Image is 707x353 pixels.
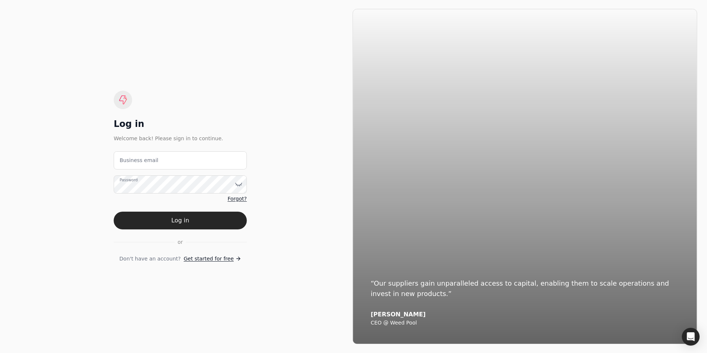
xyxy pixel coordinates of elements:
[184,255,241,263] a: Get started for free
[177,238,183,246] span: or
[371,278,679,299] div: “Our suppliers gain unparalleled access to capital, enabling them to scale operations and invest ...
[371,311,679,318] div: [PERSON_NAME]
[682,328,700,346] div: Open Intercom Messenger
[227,195,247,203] a: Forgot?
[119,255,181,263] span: Don't have an account?
[114,118,247,130] div: Log in
[184,255,234,263] span: Get started for free
[114,134,247,142] div: Welcome back! Please sign in to continue.
[119,157,158,164] label: Business email
[371,320,679,326] div: CEO @ Weed Pool
[119,177,138,183] label: Password
[114,212,247,229] button: Log in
